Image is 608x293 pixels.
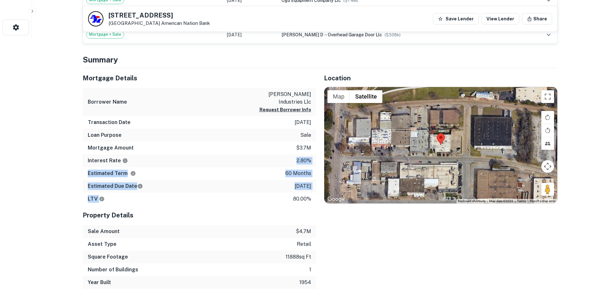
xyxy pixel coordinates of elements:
button: expand row [543,29,554,40]
svg: The interest rates displayed on the website are for informational purposes only and may be report... [122,158,128,164]
h6: Interest Rate [88,157,128,165]
button: Rotate map clockwise [541,111,554,124]
p: sale [300,131,311,139]
a: Open this area in Google Maps (opens a new window) [326,195,347,203]
svg: Estimate is based on a standard schedule for this type of loan. [137,183,143,189]
svg: Term is based on a standard schedule for this type of loan. [130,171,136,176]
p: retail [297,240,311,248]
button: Tilt map [541,137,554,150]
p: 80.00% [293,195,311,203]
div: → [281,31,526,38]
p: 2.80% [296,157,311,165]
a: View Lender [481,13,519,25]
p: [DATE] [295,182,311,190]
h6: Asset Type [88,240,116,248]
span: [PERSON_NAME] d [281,32,323,37]
h6: Mortgage Amount [88,144,134,152]
button: Toggle fullscreen view [541,90,554,103]
h5: Property Details [83,210,316,220]
h6: LTV [88,195,105,203]
svg: LTVs displayed on the website are for informational purposes only and may be reported incorrectly... [99,196,105,202]
a: American Nation Bank [161,20,210,26]
h6: Year Built [88,279,111,286]
a: Terms (opens in new tab) [517,199,526,203]
span: ($ 308k ) [385,33,401,37]
h6: Sale Amount [88,228,120,235]
h6: Estimated Due Date [88,182,143,190]
p: $3.7m [296,144,311,152]
button: Drag Pegman onto the map to open Street View [541,183,554,196]
button: Save Lender [433,13,479,25]
span: Mortgage + Sale [86,31,124,38]
h6: Loan Purpose [88,131,122,139]
button: Share [522,13,552,25]
img: Google [326,195,347,203]
p: 1 [309,266,311,274]
iframe: Chat Widget [576,242,608,273]
td: [DATE] [224,26,278,43]
span: Map data ©2025 [489,199,513,203]
p: 1954 [299,279,311,286]
p: [GEOGRAPHIC_DATA] [109,20,210,26]
h6: Number of Buildings [88,266,138,274]
p: [PERSON_NAME] industries llc [254,91,311,106]
p: [DATE] [295,119,311,126]
h6: Borrower Name [88,98,127,106]
button: Keyboard shortcuts [458,199,485,203]
p: $4.7m [296,228,311,235]
p: 60 months [285,170,311,177]
h5: [STREET_ADDRESS] [109,12,210,18]
h5: Location [324,73,558,83]
button: Request Borrower Info [259,106,311,114]
h6: Square Footage [88,253,128,261]
button: Show street map [327,90,350,103]
button: Map camera controls [541,160,554,173]
button: Rotate map counterclockwise [541,124,554,137]
h6: Estimated Term [88,170,136,177]
a: Report a map error [530,199,555,203]
p: 11888 sq ft [286,253,311,261]
h4: Summary [83,54,558,65]
span: overhead garage door llc [328,32,382,37]
h6: Transaction Date [88,119,131,126]
button: Show satellite imagery [350,90,382,103]
h5: Mortgage Details [83,73,316,83]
